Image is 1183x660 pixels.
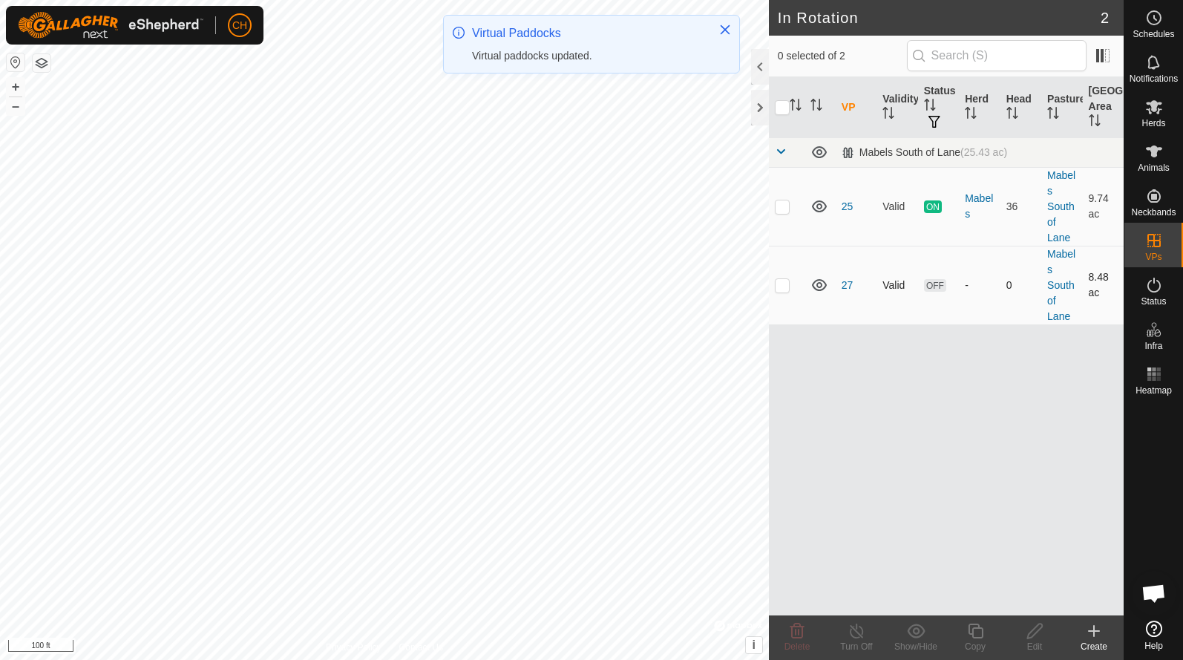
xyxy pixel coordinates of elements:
span: CH [232,18,247,33]
span: ON [924,200,942,213]
span: 0 selected of 2 [778,48,907,64]
div: Show/Hide [886,640,946,653]
h2: In Rotation [778,9,1101,27]
div: Open chat [1132,571,1176,615]
span: Animals [1138,163,1170,172]
p-sorticon: Activate to sort [790,101,802,113]
td: Valid [876,167,917,246]
p-sorticon: Activate to sort [882,109,894,121]
th: Validity [876,77,917,138]
span: Neckbands [1131,208,1176,217]
input: Search (S) [907,40,1087,71]
p-sorticon: Activate to sort [1047,109,1059,121]
td: 36 [1000,167,1041,246]
p-sorticon: Activate to sort [1006,109,1018,121]
td: 9.74 ac [1083,167,1124,246]
div: Mabels [965,191,994,222]
div: Copy [946,640,1005,653]
div: Mabels South of Lane [842,146,1007,159]
div: Edit [1005,640,1064,653]
span: Schedules [1133,30,1174,39]
span: Infra [1144,342,1162,350]
span: Notifications [1130,74,1178,83]
th: [GEOGRAPHIC_DATA] Area [1083,77,1124,138]
button: Map Layers [33,54,50,72]
a: Help [1124,615,1183,656]
button: – [7,97,24,115]
button: Reset Map [7,53,24,71]
div: Create [1064,640,1124,653]
td: Valid [876,246,917,324]
span: VPs [1145,252,1161,261]
p-sorticon: Activate to sort [1089,117,1101,128]
th: Herd [959,77,1000,138]
span: Delete [784,641,810,652]
a: Mabels South of Lane [1047,248,1075,322]
span: Status [1141,297,1166,306]
a: Privacy Policy [326,641,381,654]
button: i [746,637,762,653]
span: OFF [924,279,946,292]
button: + [7,78,24,96]
div: Virtual Paddocks [472,24,704,42]
span: (25.43 ac) [960,146,1007,158]
span: Help [1144,641,1163,650]
td: 0 [1000,246,1041,324]
a: Contact Us [399,641,443,654]
th: Status [918,77,959,138]
span: i [753,638,756,651]
div: Virtual paddocks updated. [472,48,704,64]
a: 25 [842,200,853,212]
p-sorticon: Activate to sort [810,101,822,113]
td: 8.48 ac [1083,246,1124,324]
span: Heatmap [1136,386,1172,395]
img: Gallagher Logo [18,12,203,39]
a: 27 [842,279,853,291]
button: Close [715,19,735,40]
p-sorticon: Activate to sort [965,109,977,121]
th: Pasture [1041,77,1082,138]
div: - [965,278,994,293]
span: 2 [1101,7,1109,29]
p-sorticon: Activate to sort [924,101,936,113]
a: Mabels South of Lane [1047,169,1075,244]
th: Head [1000,77,1041,138]
span: Herds [1141,119,1165,128]
th: VP [836,77,876,138]
div: Turn Off [827,640,886,653]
